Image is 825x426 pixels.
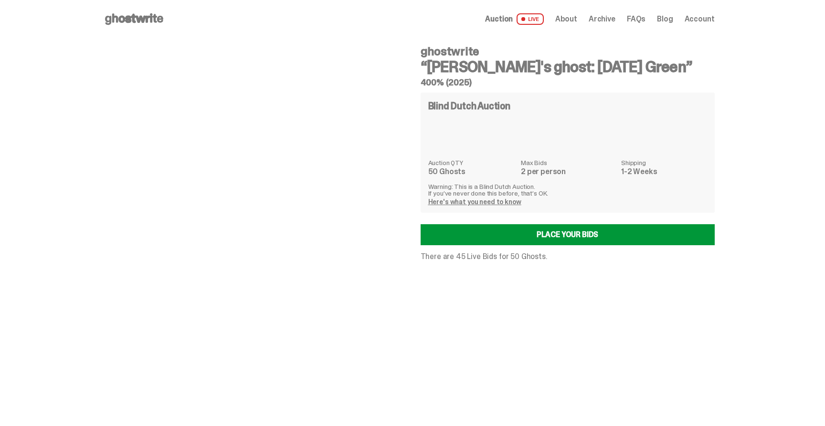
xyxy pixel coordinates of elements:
[428,183,707,197] p: Warning: This is a Blind Dutch Auction. If you’ve never done this before, that’s OK.
[685,15,715,23] a: Account
[517,13,544,25] span: LIVE
[621,168,707,176] dd: 1-2 Weeks
[428,168,515,176] dd: 50 Ghosts
[428,101,510,111] h4: Blind Dutch Auction
[421,253,715,260] p: There are 45 Live Bids for 50 Ghosts.
[521,159,615,166] dt: Max Bids
[428,159,515,166] dt: Auction QTY
[421,78,715,87] h5: 400% (2025)
[421,224,715,245] a: Place your Bids
[421,46,715,57] h4: ghostwrite
[428,197,521,206] a: Here's what you need to know
[621,159,707,166] dt: Shipping
[421,59,715,74] h3: “[PERSON_NAME]'s ghost: [DATE] Green”
[627,15,645,23] a: FAQs
[657,15,673,23] a: Blog
[485,15,513,23] span: Auction
[589,15,615,23] a: Archive
[485,13,543,25] a: Auction LIVE
[555,15,577,23] a: About
[521,168,615,176] dd: 2 per person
